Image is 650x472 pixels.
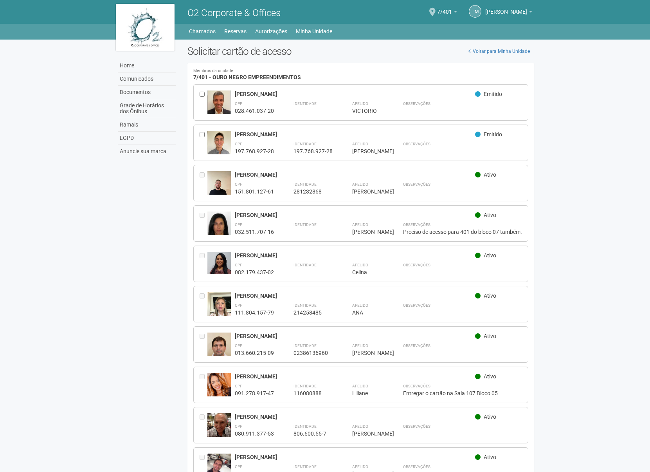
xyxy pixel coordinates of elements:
[200,333,207,356] div: Entre em contato com a Aministração para solicitar o cancelamento ou 2a via
[200,373,207,397] div: Entre em contato com a Aministração para solicitar o cancelamento ou 2a via
[207,373,231,402] img: user.jpg
[235,182,242,186] strong: CPF
[293,142,317,146] strong: Identidade
[352,228,384,235] div: [PERSON_NAME]
[403,228,522,235] div: Preciso de acesso para 401 do bloco 07 também.
[193,69,529,73] small: Membros da unidade
[235,148,274,155] div: 197.768.927-28
[207,171,231,203] img: user.jpg
[235,430,274,437] div: 080.911.377-53
[352,142,368,146] strong: Apelido
[235,142,242,146] strong: CPF
[235,269,274,276] div: 082.179.437-02
[193,69,529,80] h4: 7/401 - OURO NEGRO EMPREENDIMENTOS
[235,349,274,356] div: 013.660.215-09
[403,384,430,388] strong: Observações
[293,263,317,267] strong: Identidade
[235,263,242,267] strong: CPF
[235,333,475,340] div: [PERSON_NAME]
[235,413,475,420] div: [PERSON_NAME]
[207,413,231,437] img: user.jpg
[235,309,274,316] div: 111.804.157-79
[464,45,534,57] a: Voltar para Minha Unidade
[352,263,368,267] strong: Apelido
[484,131,502,137] span: Emitido
[235,373,475,380] div: [PERSON_NAME]
[200,171,207,195] div: Entre em contato com a Aministração para solicitar o cancelamento ou 2a via
[235,252,475,259] div: [PERSON_NAME]
[255,26,287,37] a: Autorizações
[118,72,176,86] a: Comunicados
[293,344,317,348] strong: Identidade
[207,212,231,242] img: user.jpg
[352,269,384,276] div: Celina
[207,292,231,324] img: user.jpg
[293,384,317,388] strong: Identidade
[296,26,332,37] a: Minha Unidade
[403,424,430,429] strong: Observações
[293,188,333,195] div: 281232868
[200,292,207,316] div: Entre em contato com a Aministração para solicitar o cancelamento ou 2a via
[235,222,242,227] strong: CPF
[352,148,384,155] div: [PERSON_NAME]
[293,349,333,356] div: 02386136960
[235,107,274,114] div: 028.461.037-20
[293,465,317,469] strong: Identidade
[235,384,242,388] strong: CPF
[293,424,317,429] strong: Identidade
[235,454,475,461] div: [PERSON_NAME]
[403,182,430,186] strong: Observações
[207,333,231,364] img: user.jpg
[293,390,333,397] div: 116080888
[189,26,216,37] a: Chamados
[207,252,231,274] img: user.jpg
[224,26,247,37] a: Reservas
[293,309,333,316] div: 214258485
[235,303,242,307] strong: CPF
[403,465,430,469] strong: Observações
[118,86,176,99] a: Documentos
[187,7,281,18] span: O2 Corporate & Offices
[118,145,176,158] a: Anuncie sua marca
[352,430,384,437] div: [PERSON_NAME]
[403,142,430,146] strong: Observações
[207,131,231,162] img: user.jpg
[118,132,176,145] a: LGPD
[485,10,532,16] a: [PERSON_NAME]
[207,90,231,120] img: user.jpg
[403,303,430,307] strong: Observações
[235,292,475,299] div: [PERSON_NAME]
[484,212,496,218] span: Ativo
[485,1,527,15] span: Liliane Maria Ribeiro Dutra
[200,413,207,437] div: Entre em contato com a Aministração para solicitar o cancelamento ou 2a via
[403,344,430,348] strong: Observações
[200,212,207,235] div: Entre em contato com a Aministração para solicitar o cancelamento ou 2a via
[352,107,384,114] div: VICTORIO
[235,101,242,106] strong: CPF
[484,333,496,339] span: Ativo
[235,171,475,178] div: [PERSON_NAME]
[352,309,384,316] div: ANA
[116,4,175,51] img: logo.jpg
[403,390,522,397] div: Entregar o cartão na Sala 107 Bloco 05
[293,430,333,437] div: 806.600.55-7
[293,182,317,186] strong: Identidade
[403,263,430,267] strong: Observações
[484,454,496,460] span: Ativo
[352,101,368,106] strong: Apelido
[235,212,475,219] div: [PERSON_NAME]
[484,172,496,178] span: Ativo
[352,344,368,348] strong: Apelido
[352,303,368,307] strong: Apelido
[352,182,368,186] strong: Apelido
[437,10,457,16] a: 7/401
[293,101,317,106] strong: Identidade
[352,188,384,195] div: [PERSON_NAME]
[293,303,317,307] strong: Identidade
[293,148,333,155] div: 197.768.927-28
[484,293,496,299] span: Ativo
[352,390,384,397] div: Liliane
[200,252,207,276] div: Entre em contato com a Aministração para solicitar o cancelamento ou 2a via
[352,384,368,388] strong: Apelido
[235,344,242,348] strong: CPF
